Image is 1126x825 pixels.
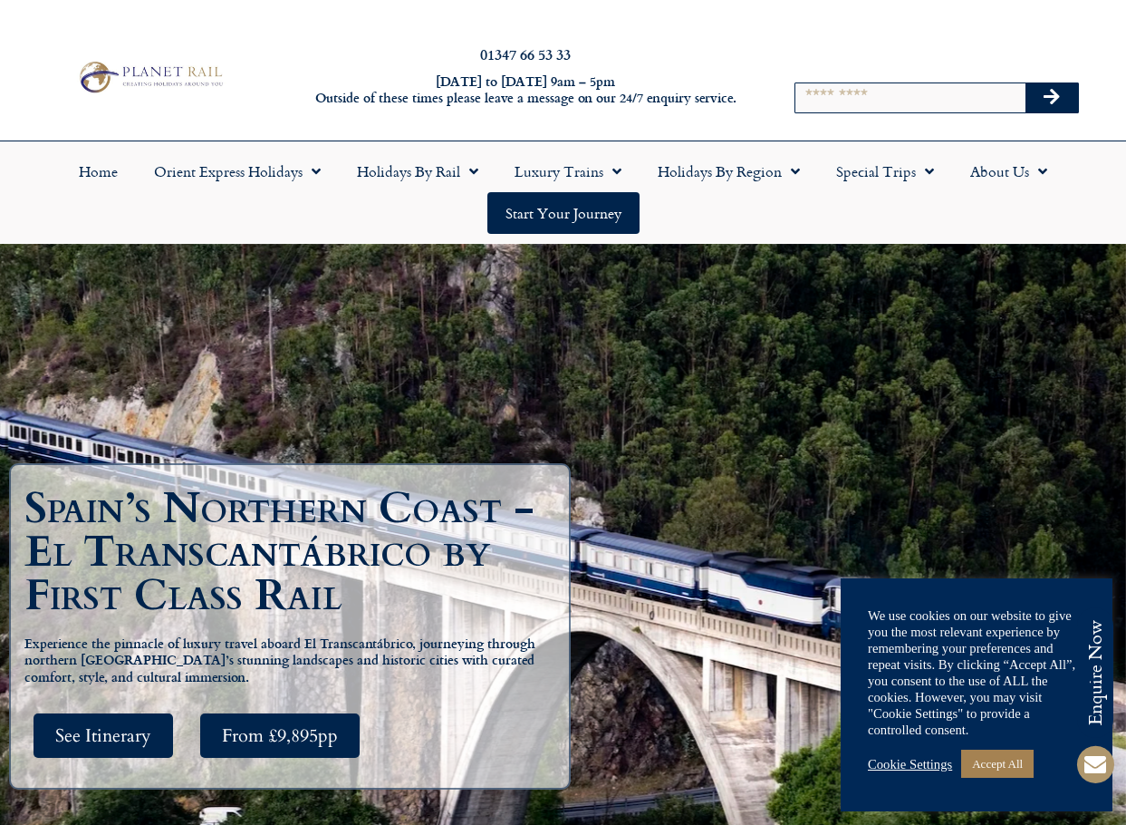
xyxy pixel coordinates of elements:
a: Home [61,150,136,192]
a: Luxury Trains [496,150,640,192]
button: Search [1025,83,1078,112]
a: See Itinerary [34,713,173,758]
a: About Us [952,150,1065,192]
a: Holidays by Rail [339,150,496,192]
a: Cookie Settings [868,756,952,772]
a: From £9,895pp [200,713,360,758]
h6: [DATE] to [DATE] 9am – 5pm Outside of these times please leave a message on our 24/7 enquiry serv... [304,73,746,107]
h1: Spain’s Northern Coast - El Transcantábrico by First Class Rail [24,487,564,617]
a: Special Trips [818,150,952,192]
div: We use cookies on our website to give you the most relevant experience by remembering your prefer... [868,607,1085,738]
a: Orient Express Holidays [136,150,339,192]
span: See Itinerary [55,724,151,747]
h5: Experience the pinnacle of luxury travel aboard El Transcantábrico, journeying through northern [... [24,636,564,686]
span: From £9,895pp [222,724,338,747]
a: Accept All [961,750,1034,778]
a: Holidays by Region [640,150,818,192]
a: 01347 66 53 33 [480,44,571,64]
nav: Menu [9,150,1117,234]
a: Start your Journey [487,192,640,234]
img: Planet Rail Train Holidays Logo [73,58,226,95]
